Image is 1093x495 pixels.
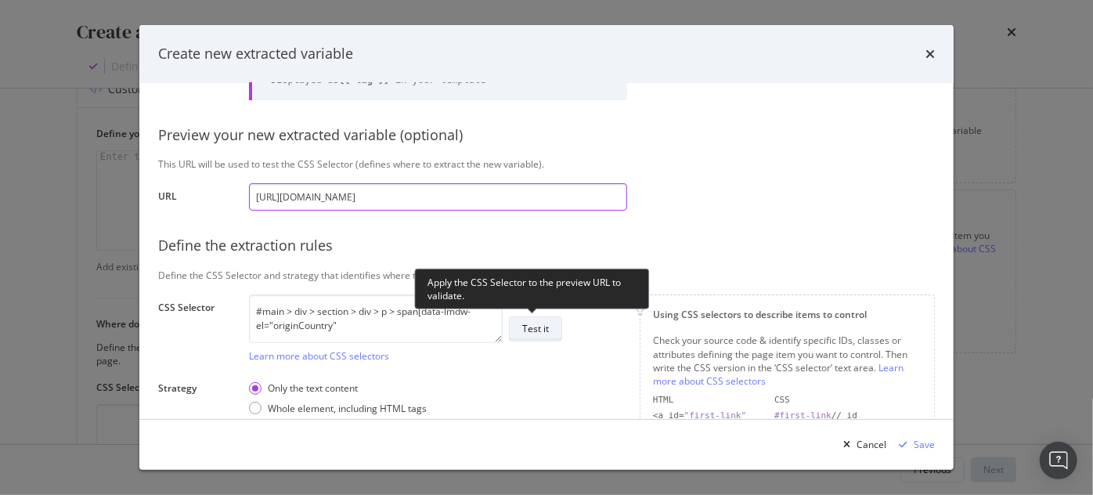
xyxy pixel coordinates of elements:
[774,410,831,421] div: #first-link
[158,44,353,64] div: Create new extracted variable
[249,183,627,211] input: https://www.example.com
[268,402,427,415] div: Whole element, including HTML tags
[249,381,427,395] div: Only the text content
[914,438,935,451] div: Save
[158,157,935,171] div: This URL will be used to test the CSS Selector (defines where to extract the new variable).
[249,349,389,363] a: Learn more about CSS selectors
[158,301,236,359] label: CSS Selector
[774,410,922,422] div: // id
[522,322,549,335] div: Test it
[925,44,935,64] div: times
[837,432,886,457] button: Cancel
[774,394,922,406] div: CSS
[158,381,236,436] label: Strategy
[158,236,935,256] div: Define the extraction rules
[653,334,922,388] div: Check your source code & identify specific IDs, classes or attributes defining the page item you ...
[684,410,746,421] div: "first-link"
[653,394,762,406] div: HTML
[893,432,935,457] button: Save
[139,25,954,470] div: modal
[509,316,562,341] button: Test it
[249,294,503,343] textarea: #main > div > section > div > p > span[data-lmdw-el="originCountry"
[158,269,935,282] div: Define the CSS Selector and strategy that identifies where to extract the variable from your page.
[158,190,236,207] label: URL
[158,125,935,146] div: Preview your new extracted variable (optional)
[653,308,922,321] div: Using CSS selectors to describe items to control
[249,402,427,415] div: Whole element, including HTML tags
[1040,442,1077,479] div: Open Intercom Messenger
[268,381,358,395] div: Only the text content
[653,410,762,422] div: <a id=
[857,438,886,451] div: Cancel
[414,269,649,309] div: Apply the CSS Selector to the preview URL to validate.
[653,361,904,388] a: Learn more about CSS selectors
